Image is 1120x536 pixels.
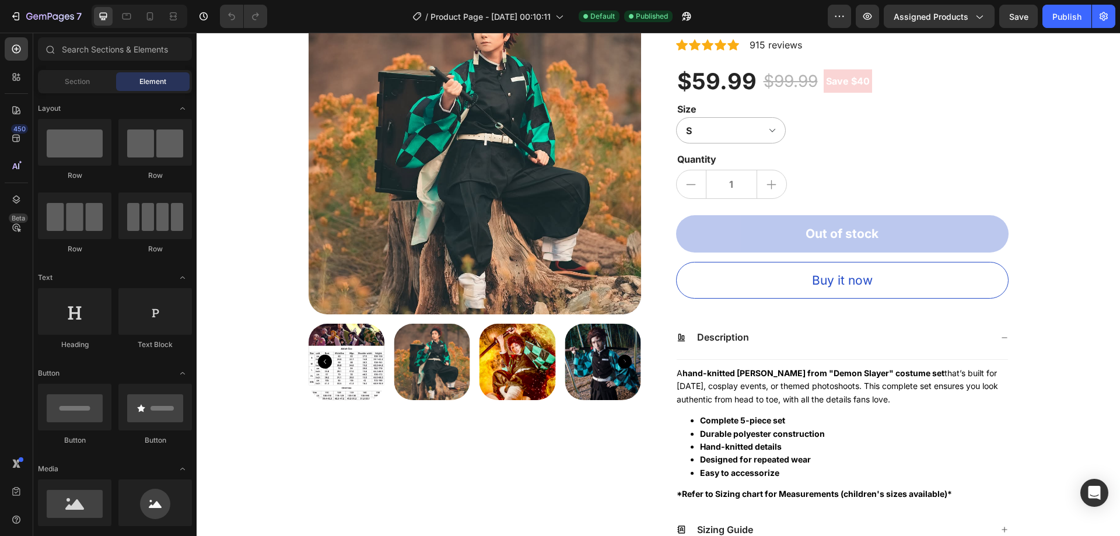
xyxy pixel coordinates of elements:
strong: hand-knitted [PERSON_NAME] from "Demon Slayer" costume set [486,335,748,345]
span: Layout [38,103,61,114]
p: Description [501,299,552,311]
div: Button [38,435,111,446]
div: Text Block [118,339,192,350]
span: / [425,10,428,23]
button: Carousel Next Arrow [421,322,435,336]
div: Row [118,244,192,254]
div: Out of stock [609,192,682,211]
button: Publish [1042,5,1091,28]
span: Button [38,368,60,379]
span: Media [38,464,58,474]
button: Assigned Products [884,5,995,28]
div: Publish [1052,10,1081,23]
span: Text [38,272,52,283]
span: Toggle open [173,364,192,383]
button: increment [561,138,590,166]
strong: Designed for repeated wear [503,422,614,432]
span: Toggle open [173,460,192,478]
input: Search Sections & Elements [38,37,192,61]
span: Section [65,76,90,87]
div: Open Intercom Messenger [1080,479,1108,507]
legend: Size [480,68,501,85]
button: Save [999,5,1038,28]
span: Default [590,11,615,22]
div: Button [118,435,192,446]
span: Save [1009,12,1028,22]
div: Row [38,170,111,181]
button: 7 [5,5,87,28]
span: Toggle open [173,268,192,287]
pre: Save $40 [627,37,675,60]
button: decrement [480,138,509,166]
span: Element [139,76,166,87]
div: 450 [11,124,28,134]
strong: Hand-knitted details [503,409,585,419]
div: Row [118,170,192,181]
div: Row [38,244,111,254]
strong: *Refer to Sizing chart for Measurements (children's sizes available)* [480,456,755,466]
div: $59.99 [480,34,561,64]
p: 7 [76,9,82,23]
div: Beta [9,213,28,223]
iframe: Design area [197,33,1120,536]
input: quantity [509,138,561,166]
button: Out of stock [480,183,812,220]
p: Sizing Guide [501,491,556,503]
div: Quantity [480,118,812,135]
span: Published [636,11,668,22]
div: $99.99 [566,35,622,62]
button: Buy it now [480,229,812,267]
span: Product Page - [DATE] 00:10:11 [430,10,551,23]
p: 915 reviews [553,5,605,19]
div: Heading [38,339,111,350]
div: Buy it now [615,239,676,257]
strong: Complete 5-piece set [503,383,589,393]
div: Undo/Redo [220,5,267,28]
span: Assigned Products [894,10,968,23]
p: A that’s built for [DATE], cosplay events, or themed photoshoots. This complete set ensures you l... [480,335,801,372]
span: Toggle open [173,99,192,118]
strong: Durable polyester construction [503,396,628,406]
strong: Easy to accessorize [503,435,583,445]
